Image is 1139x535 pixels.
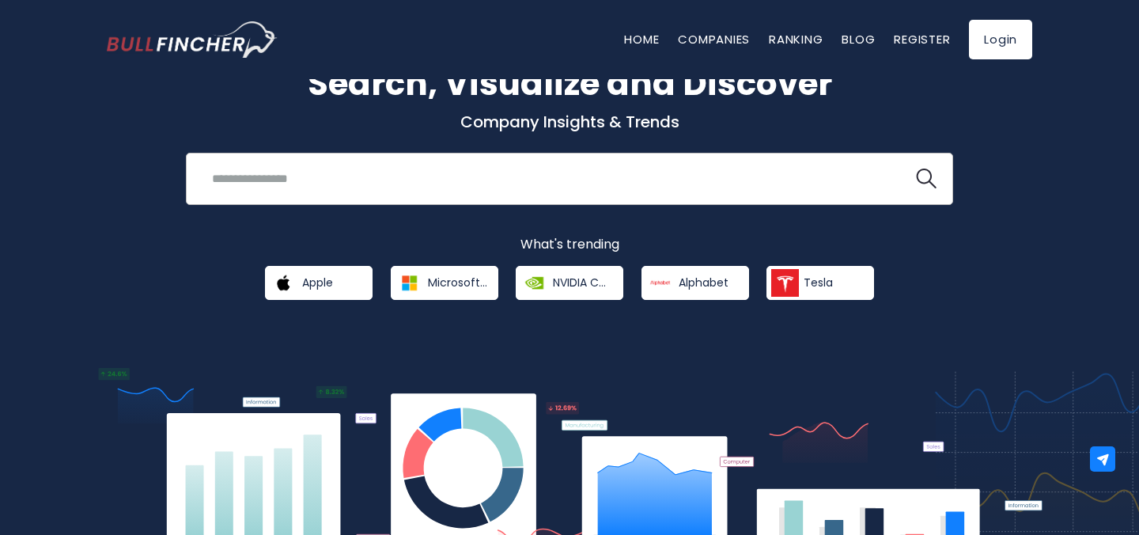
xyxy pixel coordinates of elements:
a: Home [624,31,659,47]
a: Ranking [769,31,823,47]
a: Apple [265,266,373,300]
a: Alphabet [641,266,749,300]
a: Go to homepage [107,21,277,58]
a: Login [969,20,1032,59]
p: Company Insights & Trends [107,112,1032,132]
a: Register [894,31,950,47]
a: Tesla [766,266,874,300]
a: Microsoft Corporation [391,266,498,300]
span: Microsoft Corporation [428,275,487,290]
a: NVIDIA Corporation [516,266,623,300]
span: Alphabet [679,275,728,290]
a: Companies [678,31,750,47]
span: Apple [302,275,333,290]
span: Tesla [804,275,833,290]
img: Bullfincher logo [107,21,278,58]
p: What's trending [107,237,1032,253]
a: Blog [842,31,875,47]
span: NVIDIA Corporation [553,275,612,290]
h1: Search, Visualize and Discover [107,59,1032,108]
img: search icon [916,169,937,189]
